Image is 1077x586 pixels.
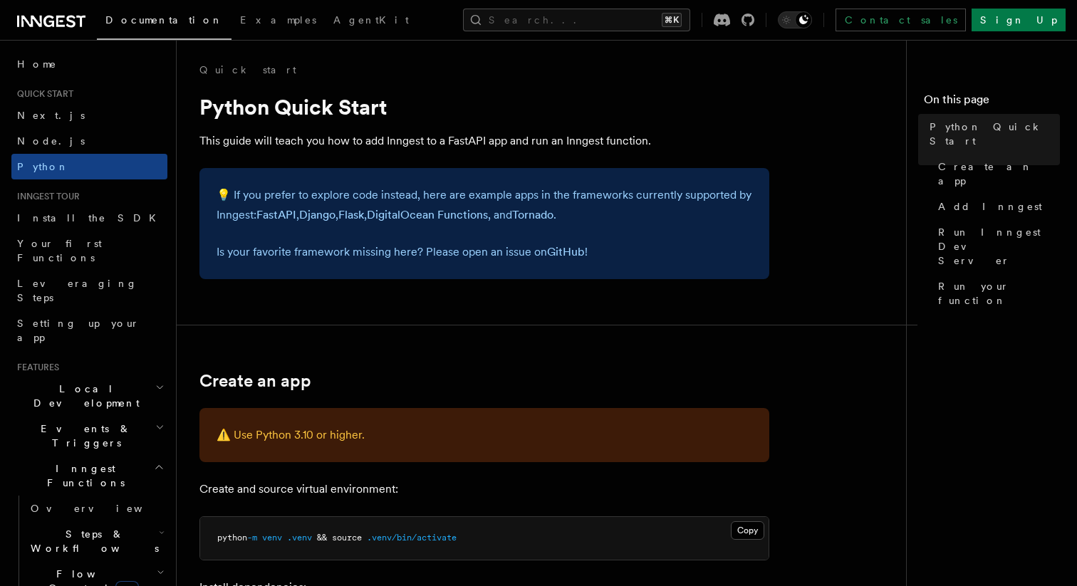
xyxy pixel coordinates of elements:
span: Add Inngest [938,199,1042,214]
a: Run your function [932,273,1060,313]
span: Local Development [11,382,155,410]
span: Features [11,362,59,373]
a: Install the SDK [11,205,167,231]
span: Python [17,161,69,172]
a: Home [11,51,167,77]
span: Run Inngest Dev Server [938,225,1060,268]
a: Add Inngest [932,194,1060,219]
span: Events & Triggers [11,422,155,450]
span: && [317,533,327,543]
a: Sign Up [972,9,1066,31]
span: AgentKit [333,14,409,26]
button: Local Development [11,376,167,416]
a: AgentKit [325,4,417,38]
a: Python [11,154,167,179]
a: Leveraging Steps [11,271,167,310]
p: This guide will teach you how to add Inngest to a FastAPI app and run an Inngest function. [199,131,769,151]
a: Flask [338,208,364,221]
a: GitHub [547,245,585,258]
h1: Python Quick Start [199,94,769,120]
a: Documentation [97,4,231,40]
span: Inngest Functions [11,461,154,490]
span: source [332,533,362,543]
span: Overview [31,503,177,514]
span: python [217,533,247,543]
a: Create an app [199,371,311,391]
span: -m [247,533,257,543]
span: Next.js [17,110,85,121]
span: Install the SDK [17,212,165,224]
a: Overview [25,496,167,521]
span: Python Quick Start [930,120,1060,148]
a: Your first Functions [11,231,167,271]
button: Toggle dark mode [778,11,812,28]
button: Search...⌘K [463,9,690,31]
p: 💡 If you prefer to explore code instead, here are example apps in the frameworks currently suppor... [217,185,752,225]
span: Documentation [105,14,223,26]
a: Create an app [932,154,1060,194]
span: Run your function [938,279,1060,308]
a: FastAPI [256,208,296,221]
a: Contact sales [836,9,966,31]
kbd: ⌘K [662,13,682,27]
span: Node.js [17,135,85,147]
a: Python Quick Start [924,114,1060,154]
span: Create an app [938,159,1060,188]
p: Create and source virtual environment: [199,479,769,499]
a: Next.js [11,103,167,128]
span: Home [17,57,57,71]
span: .venv [287,533,312,543]
a: DigitalOcean Functions [367,208,488,221]
span: venv [262,533,282,543]
button: Events & Triggers [11,416,167,456]
a: Setting up your app [11,310,167,350]
h4: On this page [924,91,1060,114]
a: Tornado [512,208,553,221]
span: Examples [240,14,316,26]
span: Quick start [11,88,73,100]
button: Copy [731,521,764,540]
a: Node.js [11,128,167,154]
span: Inngest tour [11,191,80,202]
button: Inngest Functions [11,456,167,496]
a: Django [299,208,335,221]
a: Examples [231,4,325,38]
p: ⚠️ Use Python 3.10 or higher. [217,425,752,445]
span: Setting up your app [17,318,140,343]
span: Your first Functions [17,238,102,263]
p: Is your favorite framework missing here? Please open an issue on ! [217,242,752,262]
button: Steps & Workflows [25,521,167,561]
span: .venv/bin/activate [367,533,457,543]
a: Quick start [199,63,296,77]
a: Run Inngest Dev Server [932,219,1060,273]
span: Leveraging Steps [17,278,137,303]
span: Steps & Workflows [25,527,159,555]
